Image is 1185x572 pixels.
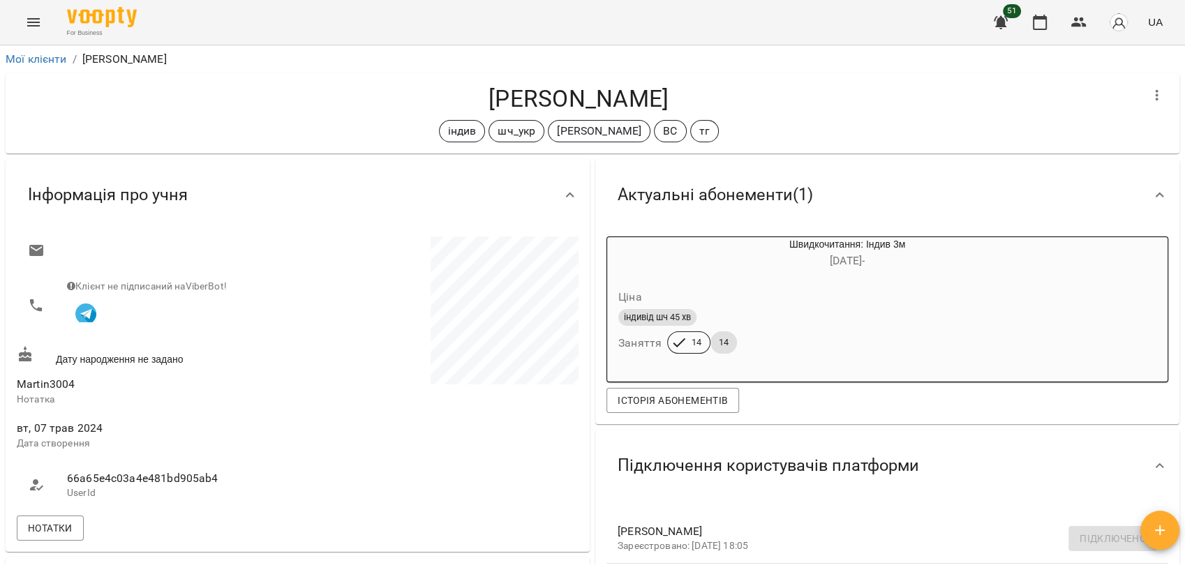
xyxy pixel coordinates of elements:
p: UserId [67,486,284,500]
div: Інформація про учня [6,159,590,231]
span: 14 [683,336,710,349]
span: 66a65e4c03a4e481bd905ab4 [67,470,284,487]
p: ВС [663,123,677,140]
button: Нотатки [17,515,84,541]
p: [PERSON_NAME] [557,123,641,140]
div: Актуальні абонементи(1) [595,159,1179,231]
span: Історія абонементів [618,392,728,409]
p: Зареєстровано: [DATE] 18:05 [618,539,1135,553]
span: Нотатки [28,520,73,536]
button: Клієнт підписаний на VooptyBot [67,293,105,331]
span: [DATE] - [830,254,865,267]
div: індив [439,120,486,142]
p: [PERSON_NAME] [82,51,167,68]
span: UA [1148,15,1163,29]
img: avatar_s.png [1109,13,1128,32]
span: Martin3004 [17,377,75,391]
div: Дату народження не задано [14,343,298,369]
div: Підключення користувачів платформи [595,430,1179,502]
div: Швидкочитання: Індив 3м [607,237,674,271]
span: Підключення користувачів платформи [618,455,919,476]
h6: Ціна [618,287,642,307]
h6: Заняття [618,333,662,353]
p: Нотатка [17,393,295,407]
button: Історія абонементів [606,388,739,413]
a: Мої клієнти [6,52,67,66]
span: вт, 07 трав 2024 [17,420,295,437]
span: Клієнт не підписаний на ViberBot! [67,280,227,292]
button: Menu [17,6,50,39]
button: UA [1142,9,1168,35]
span: 51 [1003,4,1021,18]
img: Telegram [75,303,96,324]
span: For Business [67,29,137,38]
p: індив [448,123,477,140]
span: Інформація про учня [28,184,188,206]
h4: [PERSON_NAME] [17,84,1140,113]
p: тг [699,123,710,140]
span: індивід шч 45 хв [618,311,696,324]
span: Актуальні абонементи ( 1 ) [618,184,813,206]
img: Voopty Logo [67,7,137,27]
div: тг [690,120,719,142]
nav: breadcrumb [6,51,1179,68]
div: [PERSON_NAME] [548,120,650,142]
p: Дата створення [17,437,295,451]
div: Швидкочитання: Індив 3м [674,237,1020,271]
span: 14 [710,336,737,349]
p: шч_укр [498,123,535,140]
span: [PERSON_NAME] [618,523,1135,540]
button: Швидкочитання: Індив 3м[DATE]- Цінаіндивід шч 45 хвЗаняття1414 [607,237,1020,370]
div: шч_укр [489,120,544,142]
li: / [73,51,77,68]
div: ВС [654,120,686,142]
